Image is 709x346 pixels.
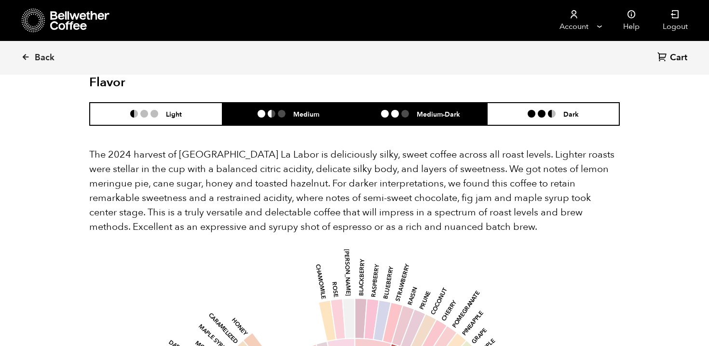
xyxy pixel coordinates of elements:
[670,52,687,64] span: Cart
[293,110,319,118] h6: Medium
[563,110,579,118] h6: Dark
[417,110,460,118] h6: Medium-Dark
[166,110,182,118] h6: Light
[89,75,266,90] h2: Flavor
[35,52,55,64] span: Back
[657,52,690,65] a: Cart
[89,148,614,233] span: The 2024 harvest of [GEOGRAPHIC_DATA] La Labor is deliciously silky, sweet coffee across all roas...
